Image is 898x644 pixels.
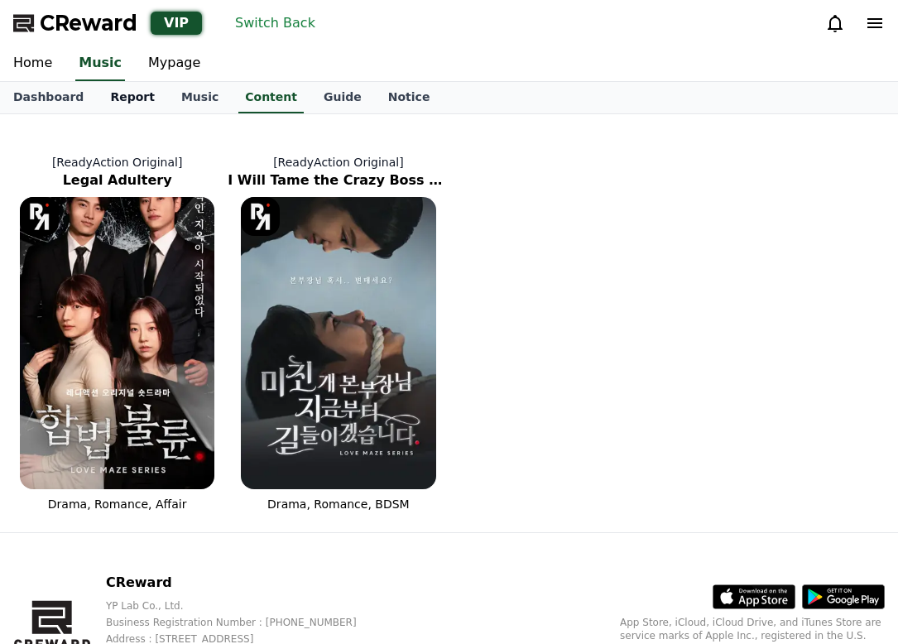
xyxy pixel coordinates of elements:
h2: Legal Adultery [7,171,228,190]
a: Content [238,82,304,113]
img: [object Object] Logo [241,197,280,236]
a: Guide [310,82,375,113]
a: Notice [375,82,444,113]
button: Switch Back [228,10,322,36]
img: Legal Adultery [20,197,214,489]
a: Mypage [135,46,214,81]
span: CReward [40,10,137,36]
span: Drama, Romance, Affair [48,497,187,511]
img: I Will Tame the Crazy Boss From Now On [241,197,435,489]
a: Music [168,82,232,113]
a: Report [97,82,168,113]
p: Business Registration Number : [PHONE_NUMBER] [106,616,383,629]
span: Drama, Romance, BDSM [267,497,410,511]
div: VIP [151,12,202,35]
p: [ReadyAction Original] [7,154,228,171]
a: [ReadyAction Original] Legal Adultery Legal Adultery [object Object] Logo Drama, Romance, Affair [7,141,228,526]
img: [object Object] Logo [20,197,59,236]
a: CReward [13,10,137,36]
p: CReward [106,573,383,593]
a: Music [75,46,125,81]
p: YP Lab Co., Ltd. [106,599,383,613]
a: [ReadyAction Original] I Will Tame the Crazy Boss From Now On I Will Tame the Crazy Boss From Now... [228,141,449,526]
h2: I Will Tame the Crazy Boss From Now On [228,171,449,190]
p: [ReadyAction Original] [228,154,449,171]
